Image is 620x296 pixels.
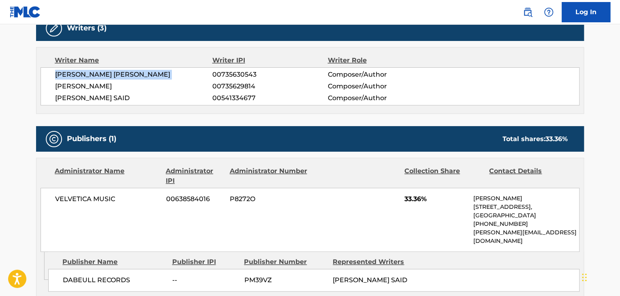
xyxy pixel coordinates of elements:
[172,257,238,267] div: Publisher IPI
[212,56,328,65] div: Writer IPI
[55,194,160,204] span: VELVETICA MUSIC
[333,257,415,267] div: Represented Writers
[502,134,568,144] div: Total shares:
[541,4,557,20] div: Help
[327,56,432,65] div: Writer Role
[473,194,579,203] p: [PERSON_NAME]
[55,70,212,79] span: [PERSON_NAME] [PERSON_NAME]
[229,166,308,186] div: Administrator Number
[62,257,166,267] div: Publisher Name
[545,135,568,143] span: 33.36 %
[212,82,327,91] span: 00735629814
[473,220,579,228] p: [PHONE_NUMBER]
[230,194,308,204] span: P8272O
[49,134,59,144] img: Publishers
[166,166,223,186] div: Administrator IPI
[55,93,212,103] span: [PERSON_NAME] SAID
[473,203,579,211] p: [STREET_ADDRESS],
[544,7,554,17] img: help
[473,211,579,220] p: [GEOGRAPHIC_DATA]
[404,194,467,204] span: 33.36%
[327,70,432,79] span: Composer/Author
[10,6,41,18] img: MLC Logo
[67,134,116,144] h5: Publishers (1)
[333,276,407,284] span: [PERSON_NAME] SAID
[562,2,610,22] a: Log In
[244,257,327,267] div: Publisher Number
[49,24,59,33] img: Writers
[473,228,579,245] p: [PERSON_NAME][EMAIL_ADDRESS][DOMAIN_NAME]
[55,82,212,91] span: [PERSON_NAME]
[244,275,327,285] span: PM39VZ
[327,82,432,91] span: Composer/Author
[212,70,327,79] span: 00735630543
[63,275,166,285] span: DABEULL RECORDS
[404,166,483,186] div: Collection Share
[579,257,620,296] iframe: Chat Widget
[489,166,568,186] div: Contact Details
[166,194,224,204] span: 00638584016
[212,93,327,103] span: 00541334677
[520,4,536,20] a: Public Search
[55,56,212,65] div: Writer Name
[55,166,160,186] div: Administrator Name
[67,24,107,33] h5: Writers (3)
[172,275,238,285] span: --
[523,7,532,17] img: search
[327,93,432,103] span: Composer/Author
[582,265,587,290] div: Drag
